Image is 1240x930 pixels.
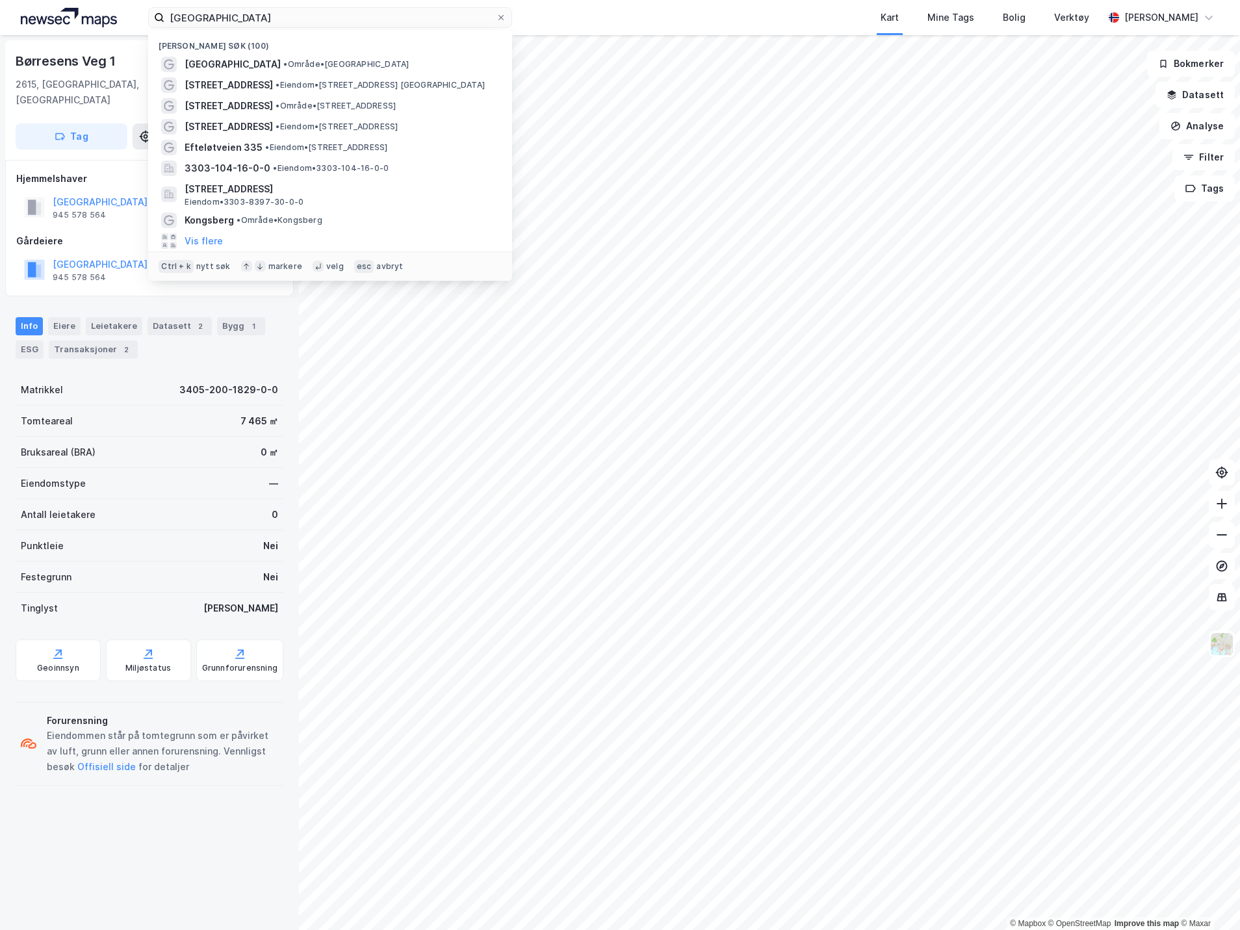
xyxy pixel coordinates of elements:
[283,59,287,69] span: •
[263,538,278,554] div: Nei
[237,215,322,226] span: Område • Kongsberg
[185,140,263,155] span: Efteløtveien 335
[326,261,344,272] div: velg
[1175,868,1240,930] iframe: Chat Widget
[203,601,278,616] div: [PERSON_NAME]
[48,317,81,335] div: Eiere
[185,197,304,207] span: Eiendom • 3303-8397-30-0-0
[1174,175,1235,201] button: Tags
[261,445,278,460] div: 0 ㎡
[159,260,194,273] div: Ctrl + k
[202,663,278,673] div: Grunnforurensning
[237,215,240,225] span: •
[268,261,302,272] div: markere
[37,663,79,673] div: Geoinnsyn
[265,142,269,152] span: •
[16,341,44,359] div: ESG
[53,272,106,283] div: 945 578 564
[179,382,278,398] div: 3405-200-1829-0-0
[276,80,485,90] span: Eiendom • [STREET_ADDRESS] [GEOGRAPHIC_DATA]
[185,98,273,114] span: [STREET_ADDRESS]
[16,317,43,335] div: Info
[47,713,278,729] div: Forurensning
[283,59,409,70] span: Område • [GEOGRAPHIC_DATA]
[185,233,223,249] button: Vis flere
[1175,868,1240,930] div: Kontrollprogram for chat
[1156,82,1235,108] button: Datasett
[185,77,273,93] span: [STREET_ADDRESS]
[276,101,396,111] span: Område • [STREET_ADDRESS]
[21,569,71,585] div: Festegrunn
[16,51,118,71] div: Børresens Veg 1
[927,10,974,25] div: Mine Tags
[272,507,278,523] div: 0
[273,163,389,174] span: Eiendom • 3303-104-16-0-0
[276,122,279,131] span: •
[21,413,73,429] div: Tomteareal
[21,507,96,523] div: Antall leietakere
[269,476,278,491] div: —
[125,663,171,673] div: Miljøstatus
[1048,919,1111,928] a: OpenStreetMap
[16,171,283,187] div: Hjemmelshaver
[148,317,212,335] div: Datasett
[185,119,273,135] span: [STREET_ADDRESS]
[86,317,142,335] div: Leietakere
[240,413,278,429] div: 7 465 ㎡
[16,77,177,108] div: 2615, [GEOGRAPHIC_DATA], [GEOGRAPHIC_DATA]
[120,343,133,356] div: 2
[1147,51,1235,77] button: Bokmerker
[21,476,86,491] div: Eiendomstype
[1003,10,1026,25] div: Bolig
[247,320,260,333] div: 1
[276,80,279,90] span: •
[263,569,278,585] div: Nei
[196,261,231,272] div: nytt søk
[185,181,497,197] span: [STREET_ADDRESS]
[217,317,265,335] div: Bygg
[1172,144,1235,170] button: Filter
[164,8,496,27] input: Søk på adresse, matrikkel, gårdeiere, leietakere eller personer
[265,142,387,153] span: Eiendom • [STREET_ADDRESS]
[1159,113,1235,139] button: Analyse
[1115,919,1179,928] a: Improve this map
[185,57,281,72] span: [GEOGRAPHIC_DATA]
[185,161,270,176] span: 3303-104-16-0-0
[185,213,234,228] span: Kongsberg
[1209,632,1234,656] img: Z
[376,261,403,272] div: avbryt
[47,728,278,775] div: Eiendommen står på tomtegrunn som er påvirket av luft, grunn eller annen forurensning. Vennligst ...
[194,320,207,333] div: 2
[276,101,279,110] span: •
[21,601,58,616] div: Tinglyst
[1010,919,1046,928] a: Mapbox
[21,538,64,554] div: Punktleie
[1124,10,1198,25] div: [PERSON_NAME]
[16,123,127,149] button: Tag
[354,260,374,273] div: esc
[21,382,63,398] div: Matrikkel
[49,341,138,359] div: Transaksjoner
[273,163,277,173] span: •
[148,31,512,54] div: [PERSON_NAME] søk (100)
[1054,10,1089,25] div: Verktøy
[16,233,283,249] div: Gårdeiere
[53,210,106,220] div: 945 578 564
[21,8,117,27] img: logo.a4113a55bc3d86da70a041830d287a7e.svg
[21,445,96,460] div: Bruksareal (BRA)
[881,10,899,25] div: Kart
[276,122,398,132] span: Eiendom • [STREET_ADDRESS]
